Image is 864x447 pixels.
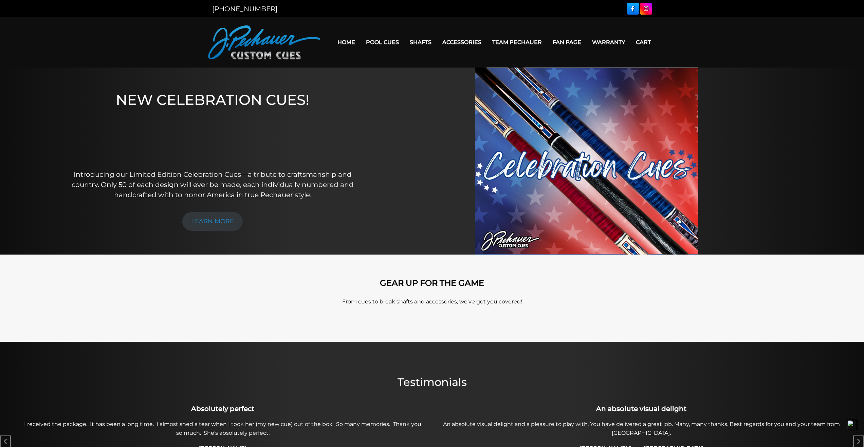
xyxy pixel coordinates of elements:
h1: NEW CELEBRATION CUES! [68,91,357,160]
a: Pool Cues [361,34,404,51]
a: Home [332,34,361,51]
p: An absolute visual delight and a pleasure to play with. You have delivered a great job. Many, man... [436,420,847,437]
a: Team Pechauer [487,34,547,51]
h3: An absolute visual delight [436,404,847,414]
p: I received the package. It has been a long time. I almost shed a tear when I took her (my new cue... [17,420,428,437]
a: Warranty [587,34,630,51]
a: Accessories [437,34,487,51]
p: Introducing our Limited Edition Celebration Cues—a tribute to craftsmanship and country. Only 50 ... [68,169,357,200]
p: From cues to break shafts and accessories, we’ve got you covered! [239,298,626,306]
a: Fan Page [547,34,587,51]
a: LEARN MORE [182,212,243,231]
a: [PHONE_NUMBER] [212,5,277,13]
h3: Absolutely perfect [17,404,428,414]
strong: GEAR UP FOR THE GAME [380,278,484,288]
a: Cart [630,34,656,51]
a: Shafts [404,34,437,51]
img: Pechauer Custom Cues [208,25,320,59]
